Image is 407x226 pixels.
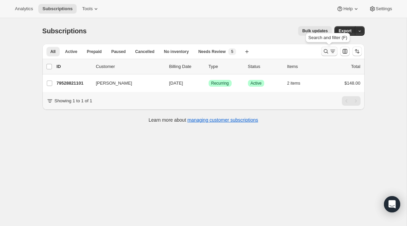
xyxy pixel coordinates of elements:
span: Help [343,6,352,12]
span: Settings [376,6,392,12]
span: 5 [231,49,233,54]
span: Active [65,49,77,54]
span: Export [338,28,351,34]
span: All [51,49,56,54]
p: Learn more about [149,117,258,123]
span: $148.00 [345,81,361,86]
button: Tools [78,4,103,14]
button: Help [332,4,363,14]
span: Active [251,81,262,86]
button: 2 items [287,79,308,88]
button: Analytics [11,4,37,14]
div: Open Intercom Messenger [384,196,400,212]
div: IDCustomerBilling DateTypeStatusItemsTotal [57,63,361,70]
button: Export [334,26,355,36]
p: ID [57,63,91,70]
button: Sort the results [352,47,362,56]
span: Bulk updates [302,28,328,34]
span: Analytics [15,6,33,12]
span: No inventory [164,49,189,54]
p: Showing 1 to 1 of 1 [55,98,92,104]
nav: Pagination [342,96,361,106]
span: 2 items [287,81,301,86]
div: Type [209,63,243,70]
span: Recurring [211,81,229,86]
span: Prepaid [87,49,102,54]
button: Customize table column order and visibility [340,47,350,56]
span: Subscriptions [42,6,73,12]
div: 79528821101[PERSON_NAME][DATE]SuccessRecurringSuccessActive2 items$148.00 [57,79,361,88]
p: 79528821101 [57,80,91,87]
p: Billing Date [169,63,203,70]
p: Status [248,63,282,70]
span: [PERSON_NAME] [96,80,132,87]
span: Cancelled [135,49,155,54]
button: Subscriptions [38,4,77,14]
span: [DATE] [169,81,183,86]
a: managing customer subscriptions [187,117,258,123]
button: Settings [365,4,396,14]
p: Customer [96,63,164,70]
button: Search and filter results [321,47,337,56]
span: Tools [82,6,93,12]
div: Items [287,63,321,70]
button: Create new view [241,47,252,56]
span: Paused [111,49,126,54]
span: Subscriptions [42,27,87,35]
button: Bulk updates [298,26,332,36]
p: Total [351,63,360,70]
span: Needs Review [198,49,226,54]
button: [PERSON_NAME] [92,78,160,89]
